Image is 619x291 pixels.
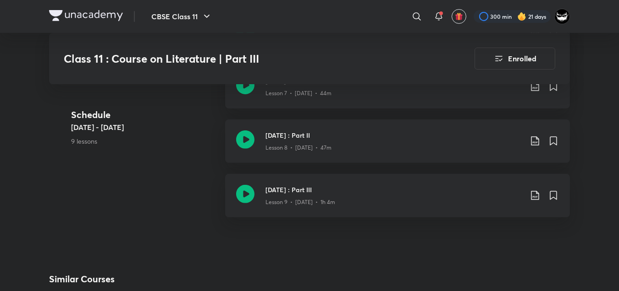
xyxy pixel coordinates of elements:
[225,119,570,174] a: [DATE] : Part IILesson 8 • [DATE] • 47m
[64,52,423,65] h3: Class 11 : Course on Literature | Part III
[71,136,218,145] p: 9 lessons
[265,89,332,97] p: Lesson 7 • [DATE] • 44m
[146,7,218,26] button: CBSE Class 11
[265,185,522,194] h3: [DATE] : Part III
[554,9,570,24] img: ARSH Khan
[49,10,123,23] a: Company Logo
[49,10,123,21] img: Company Logo
[475,48,555,70] button: Enrolled
[265,198,335,206] p: Lesson 9 • [DATE] • 1h 4m
[455,12,463,21] img: avatar
[225,174,570,228] a: [DATE] : Part IIILesson 9 • [DATE] • 1h 4m
[49,272,115,286] h2: Similar Courses
[517,12,526,21] img: streak
[452,9,466,24] button: avatar
[225,65,570,119] a: [DATE] : Part ILesson 7 • [DATE] • 44m
[265,130,522,140] h3: [DATE] : Part II
[71,108,218,121] h4: Schedule
[71,121,218,132] h5: [DATE] - [DATE]
[265,144,332,152] p: Lesson 8 • [DATE] • 47m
